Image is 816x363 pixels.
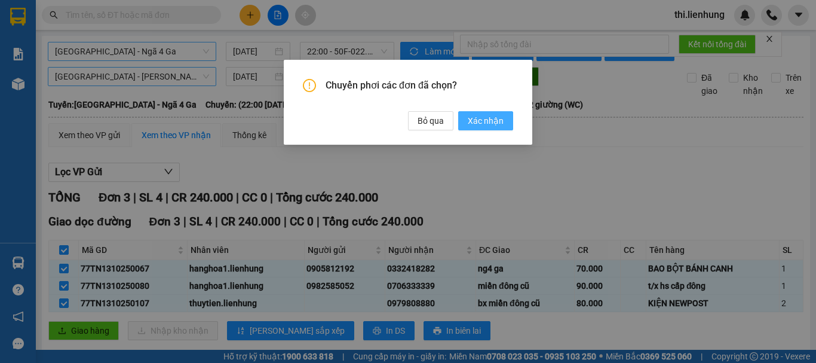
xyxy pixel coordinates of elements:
[418,114,444,127] span: Bỏ qua
[458,111,513,130] button: Xác nhận
[326,79,513,92] span: Chuyển phơi các đơn đã chọn?
[468,114,504,127] span: Xác nhận
[408,111,453,130] button: Bỏ qua
[303,79,316,92] span: exclamation-circle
